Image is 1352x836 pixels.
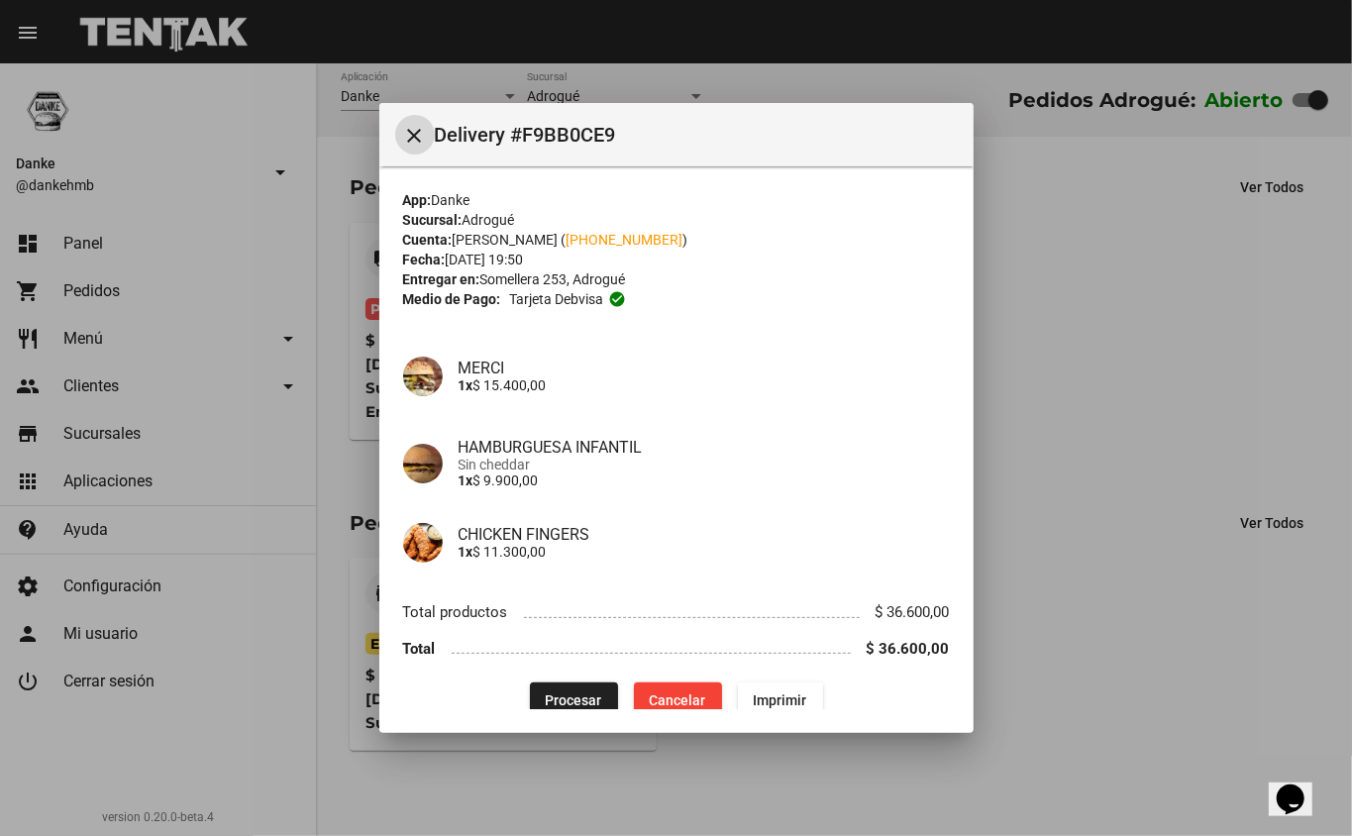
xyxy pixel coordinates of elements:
span: Delivery #F9BB0CE9 [435,119,958,151]
span: Imprimir [754,692,807,708]
mat-icon: Cerrar [403,124,427,148]
div: Danke [403,190,950,210]
b: 1x [459,472,473,488]
button: Cancelar [634,682,722,718]
h4: CHICKEN FINGERS [459,525,950,544]
iframe: chat widget [1269,757,1332,816]
button: Procesar [530,682,618,718]
img: b9ac935b-7330-4f66-91cc-a08a37055065.png [403,523,443,563]
h4: HAMBURGUESA INFANTIL [459,438,950,457]
strong: Medio de Pago: [403,289,501,309]
div: Adrogué [403,210,950,230]
a: [PHONE_NUMBER] [567,232,683,248]
strong: App: [403,192,432,208]
strong: Fecha: [403,252,446,267]
li: Total $ 36.600,00 [403,630,950,667]
div: Somellera 253, Adrogué [403,269,950,289]
strong: Cuenta: [403,232,453,248]
img: 6f108d35-abce-41c7-ad10-fa0d8b27152e.png [403,444,443,483]
div: [DATE] 19:50 [403,250,950,269]
span: Cancelar [650,692,706,708]
span: Sin cheddar [459,457,950,472]
button: Imprimir [738,682,823,718]
h4: MERCI [459,359,950,377]
strong: Sucursal: [403,212,463,228]
p: $ 9.900,00 [459,472,950,488]
img: 8f13779e-87c4-448a-ade8-9022de7090e5.png [403,357,443,396]
div: [PERSON_NAME] ( ) [403,230,950,250]
mat-icon: check_circle [608,290,626,308]
span: Procesar [546,692,602,708]
button: Cerrar [395,115,435,155]
b: 1x [459,377,473,393]
span: Tarjeta debvisa [509,289,603,309]
strong: Entregar en: [403,271,480,287]
li: Total productos $ 36.600,00 [403,594,950,631]
p: $ 15.400,00 [459,377,950,393]
b: 1x [459,544,473,560]
p: $ 11.300,00 [459,544,950,560]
